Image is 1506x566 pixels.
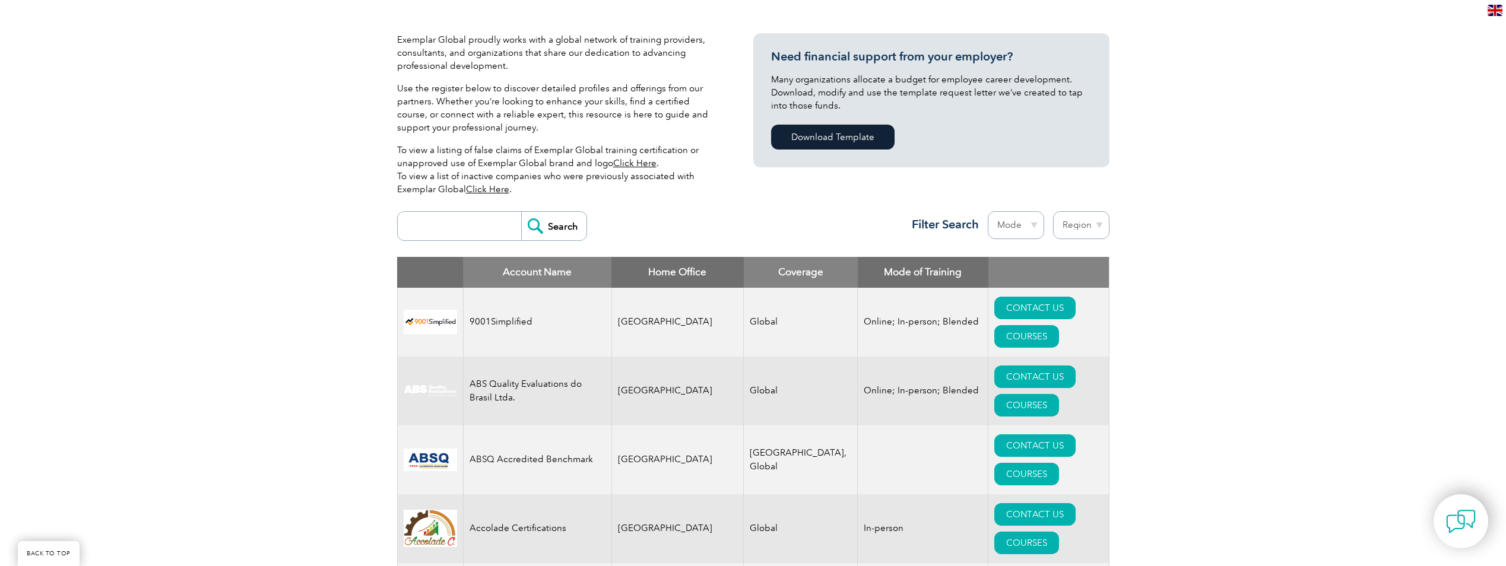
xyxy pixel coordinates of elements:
[1488,5,1502,16] img: en
[397,144,718,196] p: To view a listing of false claims of Exemplar Global training certification or unapproved use of ...
[611,425,744,494] td: [GEOGRAPHIC_DATA]
[994,365,1076,388] a: CONTACT US
[771,73,1092,112] p: Many organizations allocate a budget for employee career development. Download, modify and use th...
[771,125,895,150] a: Download Template
[994,325,1059,348] a: COURSES
[994,394,1059,416] a: COURSES
[858,494,988,563] td: In-person
[397,33,718,72] p: Exemplar Global proudly works with a global network of training providers, consultants, and organ...
[994,503,1076,526] a: CONTACT US
[744,288,858,357] td: Global
[994,532,1059,554] a: COURSES
[994,434,1076,457] a: CONTACT US
[744,425,858,494] td: [GEOGRAPHIC_DATA], Global
[905,217,979,232] h3: Filter Search
[994,463,1059,485] a: COURSES
[466,184,509,195] a: Click Here
[994,297,1076,319] a: CONTACT US
[397,82,718,134] p: Use the register below to discover detailed profiles and offerings from our partners. Whether you...
[404,510,457,547] img: 1a94dd1a-69dd-eb11-bacb-002248159486-logo.jpg
[404,384,457,398] img: c92924ac-d9bc-ea11-a814-000d3a79823d-logo.jpg
[463,357,611,425] td: ABS Quality Evaluations do Brasil Ltda.
[744,494,858,563] td: Global
[744,357,858,425] td: Global
[858,357,988,425] td: Online; In-person; Blended
[988,257,1109,288] th: : activate to sort column ascending
[858,288,988,357] td: Online; In-person; Blended
[611,494,744,563] td: [GEOGRAPHIC_DATA]
[18,541,80,566] a: BACK TO TOP
[611,357,744,425] td: [GEOGRAPHIC_DATA]
[744,257,858,288] th: Coverage: activate to sort column ascending
[611,288,744,357] td: [GEOGRAPHIC_DATA]
[1446,507,1476,536] img: contact-chat.png
[404,449,457,471] img: cc24547b-a6e0-e911-a812-000d3a795b83-logo.png
[611,257,744,288] th: Home Office: activate to sort column ascending
[404,310,457,334] img: 37c9c059-616f-eb11-a812-002248153038-logo.png
[463,425,611,494] td: ABSQ Accredited Benchmark
[858,257,988,288] th: Mode of Training: activate to sort column ascending
[613,158,657,168] a: Click Here
[463,257,611,288] th: Account Name: activate to sort column descending
[463,288,611,357] td: 9001Simplified
[463,494,611,563] td: Accolade Certifications
[771,49,1092,64] h3: Need financial support from your employer?
[521,212,586,240] input: Search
